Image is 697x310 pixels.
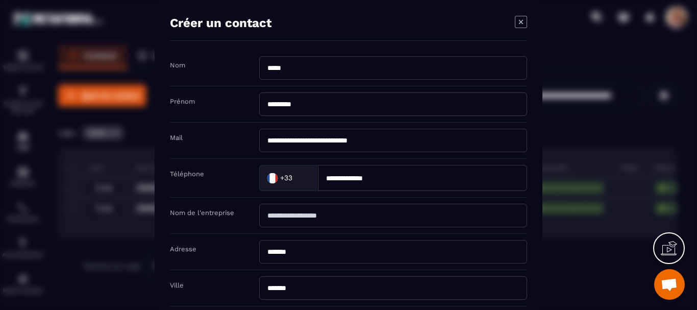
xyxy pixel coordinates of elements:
label: Mail [170,133,183,141]
div: Ouvrir le chat [654,269,685,300]
label: Nom [170,61,185,68]
input: Search for option [294,170,307,185]
h4: Créer un contact [170,15,271,30]
label: Ville [170,281,184,289]
label: Téléphone [170,170,204,177]
label: Nom de l'entreprise [170,208,234,216]
label: Adresse [170,245,196,252]
span: +33 [280,173,292,183]
div: Search for option [259,164,318,190]
label: Prénom [170,97,195,105]
img: Country Flag [262,168,283,188]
